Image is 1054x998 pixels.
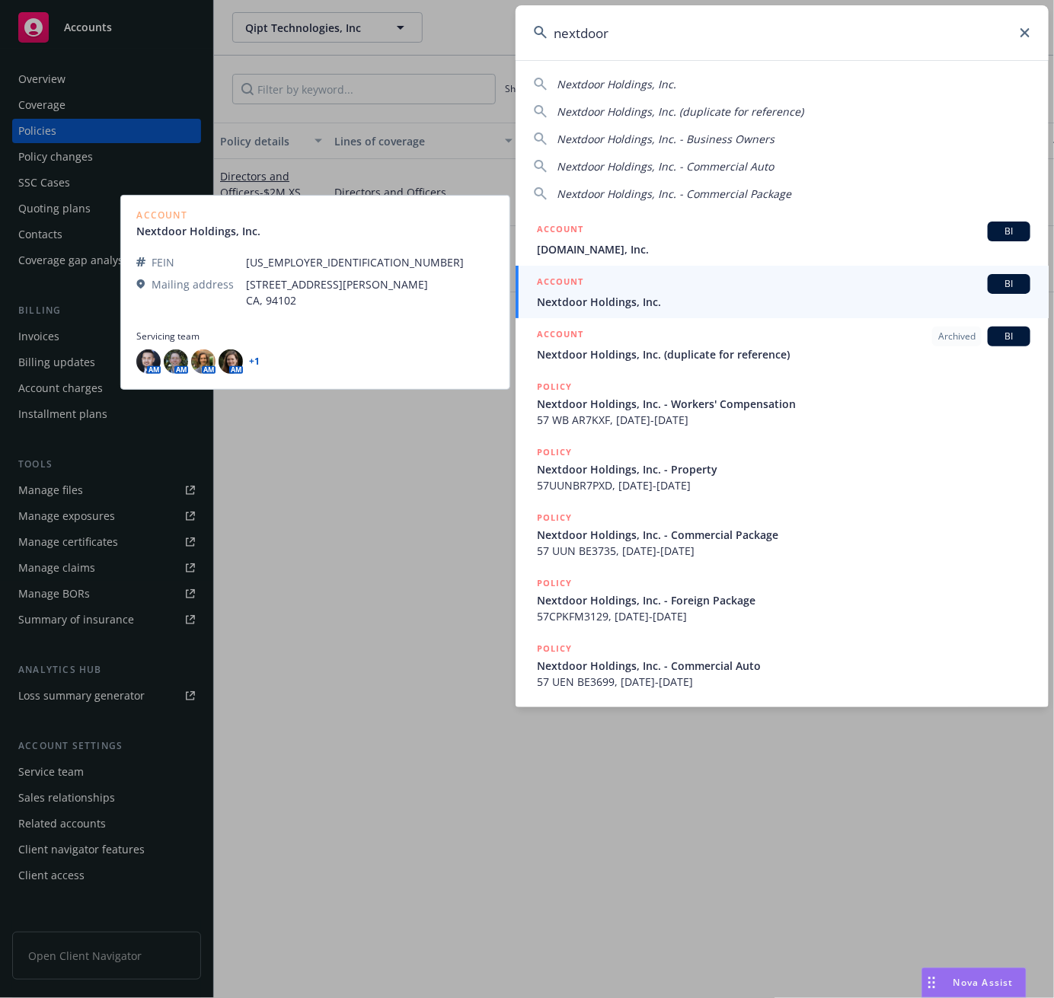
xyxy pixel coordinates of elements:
[537,543,1030,559] span: 57 UUN BE3735, [DATE]-[DATE]
[516,567,1049,633] a: POLICYNextdoor Holdings, Inc. - Foreign Package57CPKFM3129, [DATE]-[DATE]
[938,330,976,343] span: Archived
[516,5,1049,60] input: Search...
[537,222,583,240] h5: ACCOUNT
[557,77,676,91] span: Nextdoor Holdings, Inc.
[557,159,774,174] span: Nextdoor Holdings, Inc. - Commercial Auto
[953,976,1014,989] span: Nova Assist
[537,461,1030,477] span: Nextdoor Holdings, Inc. - Property
[516,436,1049,502] a: POLICYNextdoor Holdings, Inc. - Property57UUNBR7PXD, [DATE]-[DATE]
[557,104,803,119] span: Nextdoor Holdings, Inc. (duplicate for reference)
[537,641,572,656] h5: POLICY
[537,412,1030,428] span: 57 WB AR7KXF, [DATE]-[DATE]
[537,346,1030,362] span: Nextdoor Holdings, Inc. (duplicate for reference)
[537,241,1030,257] span: [DOMAIN_NAME], Inc.
[537,527,1030,543] span: Nextdoor Holdings, Inc. - Commercial Package
[516,318,1049,371] a: ACCOUNTArchivedBINextdoor Holdings, Inc. (duplicate for reference)
[537,658,1030,674] span: Nextdoor Holdings, Inc. - Commercial Auto
[557,187,791,201] span: Nextdoor Holdings, Inc. - Commercial Package
[922,968,941,997] div: Drag to move
[537,608,1030,624] span: 57CPKFM3129, [DATE]-[DATE]
[994,277,1024,291] span: BI
[557,132,775,146] span: Nextdoor Holdings, Inc. - Business Owners
[516,371,1049,436] a: POLICYNextdoor Holdings, Inc. - Workers' Compensation57 WB AR7KXF, [DATE]-[DATE]
[516,633,1049,698] a: POLICYNextdoor Holdings, Inc. - Commercial Auto57 UEN BE3699, [DATE]-[DATE]
[994,225,1024,238] span: BI
[537,510,572,525] h5: POLICY
[516,266,1049,318] a: ACCOUNTBINextdoor Holdings, Inc.
[537,327,583,345] h5: ACCOUNT
[537,396,1030,412] span: Nextdoor Holdings, Inc. - Workers' Compensation
[537,477,1030,493] span: 57UUNBR7PXD, [DATE]-[DATE]
[537,674,1030,690] span: 57 UEN BE3699, [DATE]-[DATE]
[994,330,1024,343] span: BI
[537,445,572,460] h5: POLICY
[537,379,572,394] h5: POLICY
[537,274,583,292] h5: ACCOUNT
[516,502,1049,567] a: POLICYNextdoor Holdings, Inc. - Commercial Package57 UUN BE3735, [DATE]-[DATE]
[921,968,1027,998] button: Nova Assist
[537,592,1030,608] span: Nextdoor Holdings, Inc. - Foreign Package
[537,294,1030,310] span: Nextdoor Holdings, Inc.
[537,576,572,591] h5: POLICY
[516,213,1049,266] a: ACCOUNTBI[DOMAIN_NAME], Inc.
